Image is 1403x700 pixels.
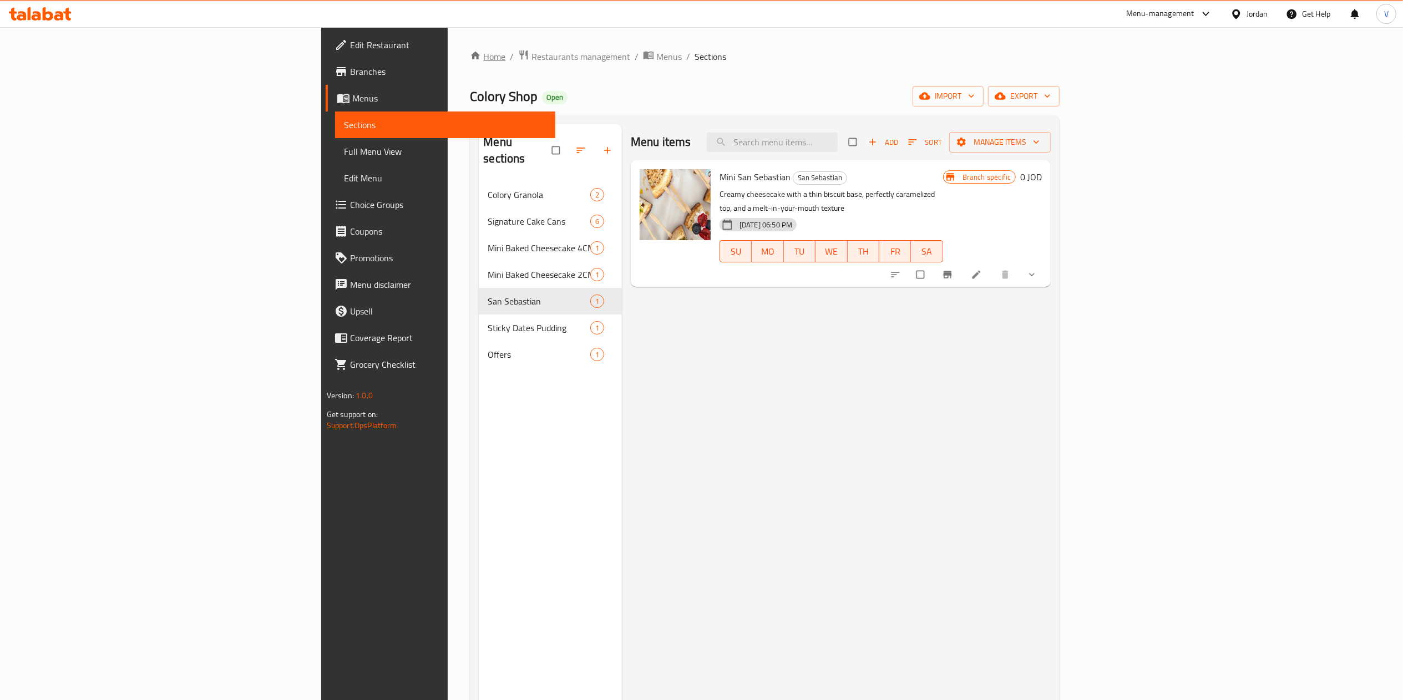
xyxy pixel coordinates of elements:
button: WE [816,240,847,262]
span: Sort items [901,134,949,151]
div: items [590,268,604,281]
span: Mini Baked Cheesecake 4CM [488,241,590,255]
span: Branches [350,65,546,78]
a: Coverage Report [326,324,555,351]
a: Upsell [326,298,555,324]
a: Branches [326,58,555,85]
img: Mini San Sebastian [640,169,711,240]
li: / [635,50,639,63]
button: Add section [595,138,622,163]
button: MO [752,240,783,262]
a: Full Menu View [335,138,555,165]
a: Promotions [326,245,555,271]
button: Sort [905,134,945,151]
span: San Sebastian [793,171,847,184]
nav: Menu sections [479,177,622,372]
div: Signature Cake Cans6 [479,208,622,235]
button: Branch-specific-item [935,262,962,287]
span: MO [756,244,779,260]
span: Mini Baked Cheesecake 2CM [488,268,590,281]
span: Offers [488,348,590,361]
a: Menus [643,49,682,64]
span: Menu disclaimer [350,278,546,291]
li: / [686,50,690,63]
span: FR [884,244,906,260]
span: Manage items [958,135,1042,149]
span: Select all sections [545,140,569,161]
span: TH [852,244,875,260]
span: Sections [344,118,546,131]
button: FR [879,240,911,262]
span: Restaurants management [531,50,630,63]
span: 1 [591,323,604,333]
div: Jordan [1247,8,1268,20]
span: WE [820,244,843,260]
span: Grocery Checklist [350,358,546,371]
span: Sort sections [569,138,595,163]
a: Support.OpsPlatform [327,418,397,433]
div: Mini Baked Cheesecake 2CM1 [479,261,622,288]
div: items [590,215,604,228]
div: items [590,241,604,255]
button: Add [865,134,901,151]
span: SU [725,244,747,260]
span: Colory Granola [488,188,590,201]
span: Signature Cake Cans [488,215,590,228]
button: sort-choices [883,262,910,287]
span: Select to update [910,264,933,285]
div: San Sebastian [488,295,590,308]
span: 1 [591,296,604,307]
button: delete [993,262,1020,287]
div: items [590,188,604,201]
span: SA [915,244,938,260]
button: SU [720,240,752,262]
span: Full Menu View [344,145,546,158]
button: import [913,86,984,106]
div: Colory Granola2 [479,181,622,208]
span: Edit Menu [344,171,546,185]
span: Sticky Dates Pudding [488,321,590,334]
span: V [1384,8,1389,20]
span: Add [868,136,898,149]
span: Choice Groups [350,198,546,211]
a: Choice Groups [326,191,555,218]
span: 1 [591,349,604,360]
a: Edit Restaurant [326,32,555,58]
a: Sections [335,111,555,138]
div: items [590,348,604,361]
a: Menu disclaimer [326,271,555,298]
span: Select section [842,131,865,153]
span: Mini San Sebastian [720,169,791,185]
span: Menus [656,50,682,63]
span: Get support on: [327,407,378,422]
span: Version: [327,388,354,403]
a: Edit Menu [335,165,555,191]
span: 1 [591,270,604,280]
span: TU [788,244,811,260]
span: Menus [352,92,546,105]
input: search [707,133,838,152]
span: 1 [591,243,604,253]
div: items [590,321,604,334]
span: [DATE] 06:50 PM [735,220,797,230]
div: San Sebastian1 [479,288,622,315]
button: SA [911,240,943,262]
div: Mini Baked Cheesecake 4CM1 [479,235,622,261]
button: Manage items [949,132,1051,153]
div: San Sebastian [793,171,847,185]
button: export [988,86,1060,106]
button: TU [784,240,816,262]
span: Coupons [350,225,546,238]
span: Coverage Report [350,331,546,344]
span: Branch specific [958,172,1015,182]
h2: Menu items [631,134,691,150]
span: export [997,89,1051,103]
span: Edit Restaurant [350,38,546,52]
div: items [590,295,604,308]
